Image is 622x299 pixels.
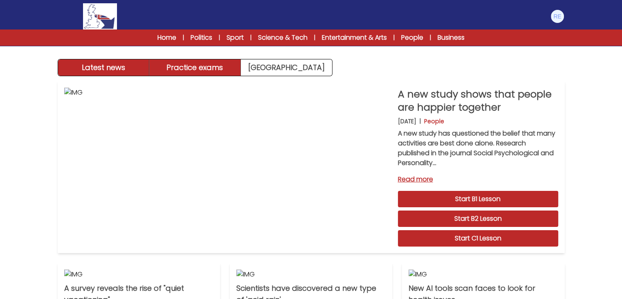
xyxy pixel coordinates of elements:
[424,117,444,125] p: People
[191,33,212,43] a: Politics
[58,3,143,29] a: Logo
[83,3,117,29] img: Logo
[398,191,558,207] a: Start B1 Lesson
[58,59,150,76] button: Latest news
[183,34,184,42] span: |
[241,59,332,76] a: [GEOGRAPHIC_DATA]
[64,88,391,247] img: IMG
[149,59,241,76] button: Practice exams
[438,33,465,43] a: Business
[398,117,416,125] p: [DATE]
[393,34,395,42] span: |
[398,129,558,168] p: A new study has questioned the belief that many activities are best done alone. Research publishe...
[398,174,558,184] a: Read more
[64,270,213,279] img: IMG
[398,211,558,227] a: Start B2 Lesson
[409,270,558,279] img: IMG
[227,33,244,43] a: Sport
[219,34,220,42] span: |
[322,33,387,43] a: Entertainment & Arts
[420,117,421,125] b: |
[398,88,558,114] p: A new study shows that people are happier together
[401,33,423,43] a: People
[258,33,308,43] a: Science & Tech
[236,270,386,279] img: IMG
[398,230,558,247] a: Start C1 Lesson
[314,34,315,42] span: |
[157,33,176,43] a: Home
[551,10,564,23] img: Riccardo Erroi
[250,34,251,42] span: |
[430,34,431,42] span: |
